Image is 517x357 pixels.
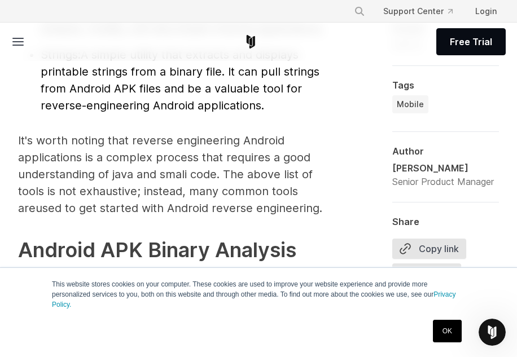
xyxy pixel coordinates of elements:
[349,1,370,21] button: Search
[392,80,499,91] div: Tags
[392,95,428,113] a: Mobile
[18,184,298,215] span: ; instead, many common tools are
[479,319,506,346] iframe: Intercom live chat
[374,1,462,21] a: Support Center
[244,35,258,49] a: Corellium Home
[392,161,494,175] div: [PERSON_NAME]
[466,1,506,21] a: Login
[392,216,499,227] div: Share
[18,184,298,215] span: u
[397,99,424,110] span: Mobile
[392,146,499,157] div: Author
[18,132,332,217] p: It's worth noting that reverse engineering Android applications is a complex process that require...
[436,28,506,55] a: Free Trial
[392,175,494,188] div: Senior Product Manager
[18,237,296,262] strong: Android APK Binary Analysis
[450,35,492,49] span: Free Trial
[52,279,465,310] p: This website stores cookies on your computer. These cookies are used to improve your website expe...
[392,239,466,259] button: Copy link
[345,1,506,21] div: Navigation Menu
[433,320,462,342] a: OK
